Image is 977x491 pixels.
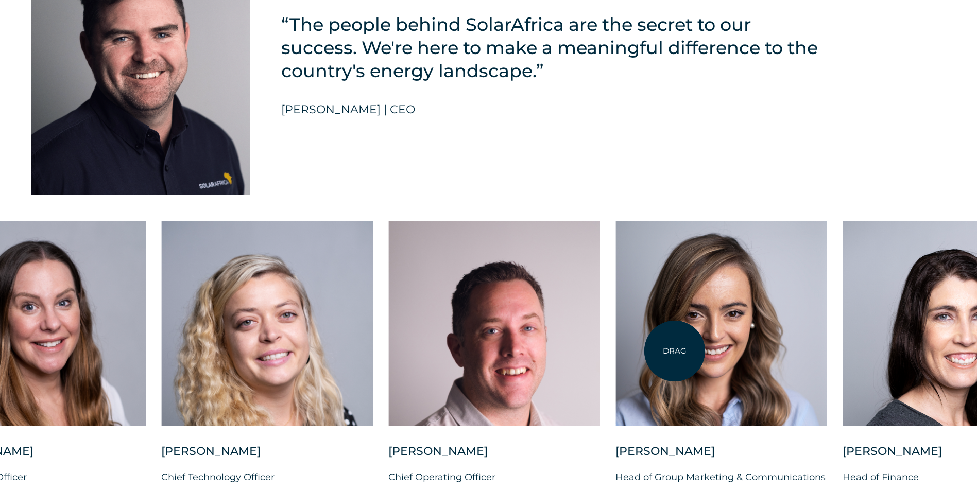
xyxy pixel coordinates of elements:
[615,469,827,485] p: Head of Group Marketing & Communications
[281,13,821,82] h5: “The people behind SolarAfrica are the secret to our success. We're here to make a meaningful dif...
[161,469,373,485] p: Chief Technology Officer
[388,469,600,485] p: Chief Operating Officer
[388,444,600,469] div: [PERSON_NAME]
[281,103,415,116] h5: [PERSON_NAME] | CEO
[161,444,373,469] div: [PERSON_NAME]
[615,444,827,469] div: [PERSON_NAME]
